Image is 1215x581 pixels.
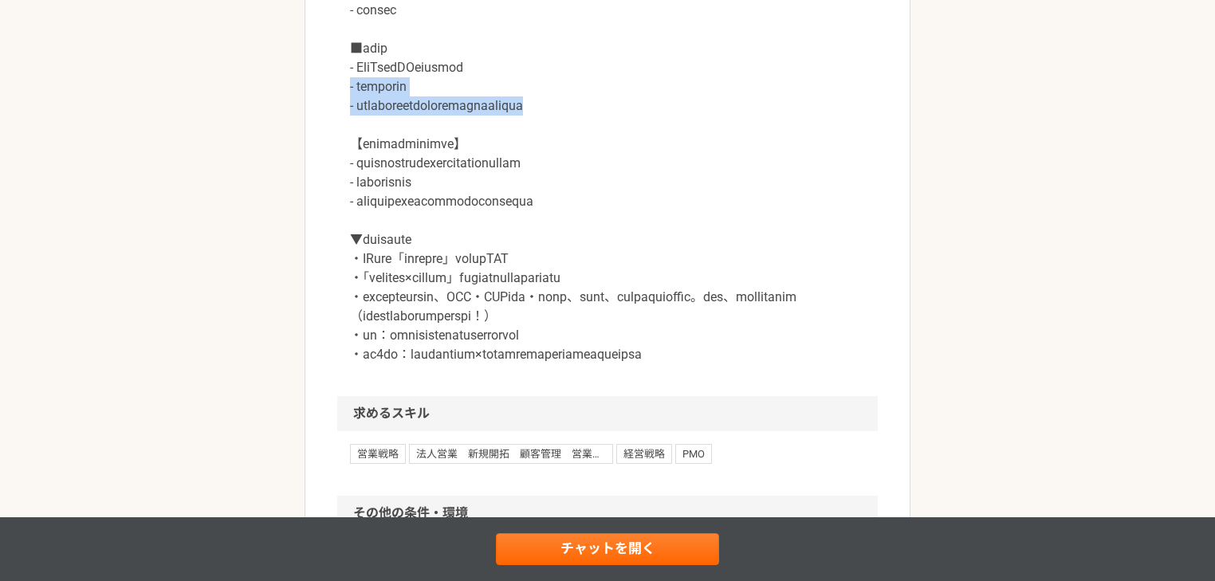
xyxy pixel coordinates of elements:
[337,396,878,431] h2: 求めるスキル
[496,533,719,565] a: チャットを開く
[616,444,672,463] span: 経営戦略
[409,444,613,463] span: 法人営業 新規開拓 顧客管理 営業提案
[675,444,712,463] span: PMO
[350,444,406,463] span: 営業戦略
[337,496,878,531] h2: その他の条件・環境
